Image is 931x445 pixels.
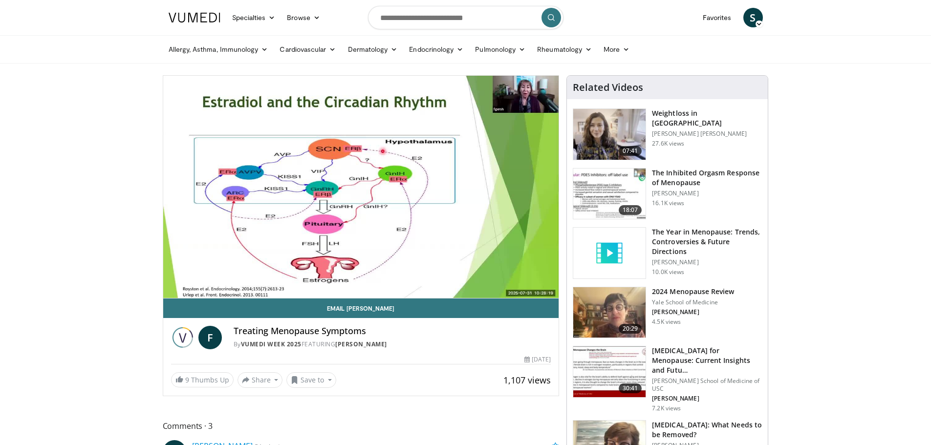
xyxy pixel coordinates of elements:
[531,40,598,59] a: Rheumatology
[573,346,762,412] a: 30:41 [MEDICAL_DATA] for Menopause: Current Insights and Futu… [PERSON_NAME] School of Medicine o...
[503,374,551,386] span: 1,107 views
[573,168,762,220] a: 18:07 The Inhibited Orgasm Response of Menopause [PERSON_NAME] 16.1K views
[573,346,646,397] img: 47271b8a-94f4-49c8-b914-2a3d3af03a9e.150x105_q85_crop-smart_upscale.jpg
[274,40,342,59] a: Cardiovascular
[652,130,762,138] p: [PERSON_NAME] [PERSON_NAME]
[403,40,469,59] a: Endocrinology
[171,372,234,387] a: 9 Thumbs Up
[652,318,681,326] p: 4.5K views
[652,308,734,316] p: [PERSON_NAME]
[652,199,684,207] p: 16.1K views
[573,109,646,160] img: 9983fed1-7565-45be-8934-aef1103ce6e2.150x105_q85_crop-smart_upscale.jpg
[598,40,635,59] a: More
[652,140,684,148] p: 27.6K views
[573,228,646,278] img: video_placeholder_short.svg
[234,326,551,337] h4: Treating Menopause Symptoms
[652,287,734,297] h3: 2024 Menopause Review
[368,6,563,29] input: Search topics, interventions
[652,268,684,276] p: 10.0K views
[652,346,762,375] h3: [MEDICAL_DATA] for Menopause: Current Insights and Futu…
[619,324,642,334] span: 20:29
[281,8,326,27] a: Browse
[286,372,336,388] button: Save to
[652,258,762,266] p: [PERSON_NAME]
[234,340,551,349] div: By FEATURING
[163,76,559,298] video-js: Video Player
[652,298,734,306] p: Yale School of Medicine
[697,8,737,27] a: Favorites
[743,8,763,27] a: S
[573,227,762,279] a: The Year in Menopause: Trends, Controversies & Future Directions [PERSON_NAME] 10.0K views
[619,146,642,156] span: 07:41
[652,404,681,412] p: 7.2K views
[163,40,274,59] a: Allergy, Asthma, Immunology
[652,227,762,256] h3: The Year in Menopause: Trends, Controversies & Future Directions
[169,13,220,22] img: VuMedi Logo
[241,340,302,348] a: Vumedi Week 2025
[652,190,762,197] p: [PERSON_NAME]
[163,420,560,432] span: Comments 3
[573,108,762,160] a: 07:41 Weightloss in [GEOGRAPHIC_DATA] [PERSON_NAME] [PERSON_NAME] 27.6K views
[652,108,762,128] h3: Weightloss in [GEOGRAPHIC_DATA]
[619,383,642,393] span: 30:41
[573,287,646,338] img: 692f135d-47bd-4f7e-b54d-786d036e68d3.150x105_q85_crop-smart_upscale.jpg
[185,375,189,384] span: 9
[524,355,551,364] div: [DATE]
[469,40,531,59] a: Pulmonology
[342,40,404,59] a: Dermatology
[226,8,281,27] a: Specialties
[198,326,222,349] a: F
[652,395,762,403] p: [PERSON_NAME]
[573,169,646,219] img: 283c0f17-5e2d-42ba-a87c-168d447cdba4.150x105_q85_crop-smart_upscale.jpg
[171,326,195,349] img: Vumedi Week 2025
[163,298,559,318] a: Email [PERSON_NAME]
[573,287,762,339] a: 20:29 2024 Menopause Review Yale School of Medicine [PERSON_NAME] 4.5K views
[619,205,642,215] span: 18:07
[238,372,283,388] button: Share
[652,168,762,188] h3: The Inhibited Orgasm Response of Menopause
[335,340,387,348] a: [PERSON_NAME]
[652,420,762,440] h3: [MEDICAL_DATA]: What Needs to be Removed?
[652,377,762,393] p: [PERSON_NAME] School of Medicine of USC
[573,82,643,93] h4: Related Videos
